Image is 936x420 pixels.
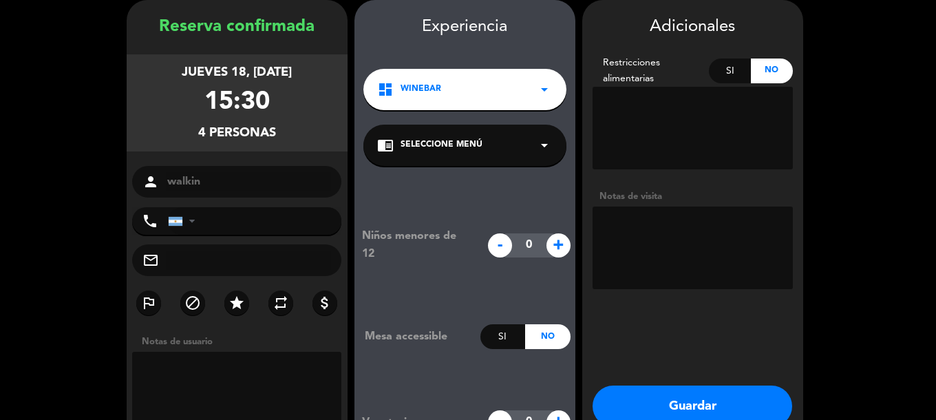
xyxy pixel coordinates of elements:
[204,83,270,123] div: 15:30
[135,335,348,349] div: Notas de usuario
[354,328,480,346] div: Mesa accessible
[751,59,793,83] div: No
[480,324,525,349] div: Si
[142,174,159,190] i: person
[377,137,394,154] i: chrome_reader_mode
[709,59,751,83] div: Si
[169,208,200,234] div: Argentina: +54
[127,14,348,41] div: Reserva confirmada
[354,14,575,41] div: Experiencia
[525,324,570,349] div: No
[593,55,710,87] div: Restricciones alimentarias
[140,295,157,311] i: outlined_flag
[182,63,292,83] div: jueves 18, [DATE]
[401,83,441,96] span: WineBar
[198,123,276,143] div: 4 personas
[273,295,289,311] i: repeat
[184,295,201,311] i: block
[142,213,158,229] i: phone
[317,295,333,311] i: attach_money
[401,138,482,152] span: Seleccione Menú
[536,81,553,98] i: arrow_drop_down
[142,252,159,269] i: mail_outline
[546,233,571,258] span: +
[536,137,553,154] i: arrow_drop_down
[488,233,512,258] span: -
[228,295,245,311] i: star
[352,227,480,263] div: Niños menores de 12
[593,189,793,204] div: Notas de visita
[593,14,793,41] div: Adicionales
[377,81,394,98] i: dashboard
